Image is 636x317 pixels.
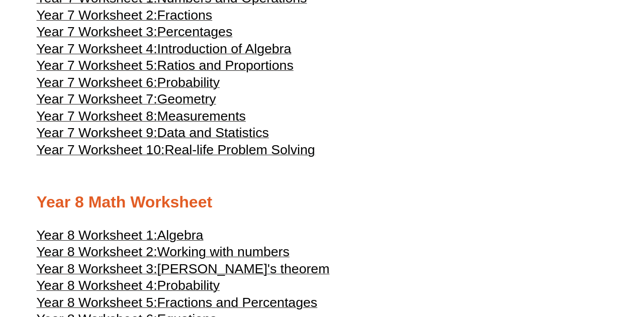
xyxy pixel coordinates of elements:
a: Year 7 Worksheet 9:Data and Statistics [37,130,269,140]
h2: Year 8 Math Worksheet [37,192,600,213]
span: Year 8 Worksheet 5: [37,295,157,310]
a: Year 7 Worksheet 3:Percentages [37,29,233,39]
a: Year 8 Worksheet 3:[PERSON_NAME]'s theorem [37,266,330,276]
a: Year 7 Worksheet 5:Ratios and Proportions [37,62,294,72]
a: Year 7 Worksheet 2:Fractions [37,12,213,22]
span: Year 7 Worksheet 7: [37,91,157,107]
span: Probability [157,75,220,90]
span: Fractions [157,8,213,23]
span: Year 7 Worksheet 3: [37,24,157,39]
span: Year 7 Worksheet 9: [37,125,157,140]
span: Year 7 Worksheet 4: [37,41,157,56]
a: Year 8 Worksheet 5:Fractions and Percentages [37,299,318,309]
span: Working with numbers [157,244,290,259]
iframe: Chat Widget [458,203,636,317]
div: 聊天小组件 [458,203,636,317]
span: [PERSON_NAME]'s theorem [157,261,330,276]
span: Year 8 Worksheet 4: [37,278,157,293]
span: Algebra [157,228,204,243]
span: Introduction of Algebra [157,41,292,56]
a: Year 7 Worksheet 6:Probability [37,79,220,89]
span: Geometry [157,91,216,107]
span: Probability [157,278,220,293]
a: Year 7 Worksheet 8:Measurements [37,113,246,123]
span: Fractions and Percentages [157,295,318,310]
span: Year 8 Worksheet 2: [37,244,157,259]
a: Year 8 Worksheet 1:Algebra [37,232,204,242]
span: Real-life Problem Solving [164,142,315,157]
span: Year 8 Worksheet 1: [37,228,157,243]
a: Year 7 Worksheet 4:Introduction of Algebra [37,46,292,56]
span: Year 7 Worksheet 5: [37,58,157,73]
a: Year 8 Worksheet 4:Probability [37,282,220,292]
span: Year 7 Worksheet 2: [37,8,157,23]
a: Year 7 Worksheet 7:Geometry [37,96,216,106]
a: Year 8 Worksheet 2:Working with numbers [37,249,290,259]
span: Data and Statistics [157,125,269,140]
span: Year 7 Worksheet 8: [37,109,157,124]
span: Year 7 Worksheet 10: [37,142,165,157]
span: Year 8 Worksheet 3: [37,261,157,276]
a: Year 7 Worksheet 10:Real-life Problem Solving [37,147,315,157]
span: Percentages [157,24,233,39]
span: Year 7 Worksheet 6: [37,75,157,90]
span: Measurements [157,109,246,124]
span: Ratios and Proportions [157,58,294,73]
